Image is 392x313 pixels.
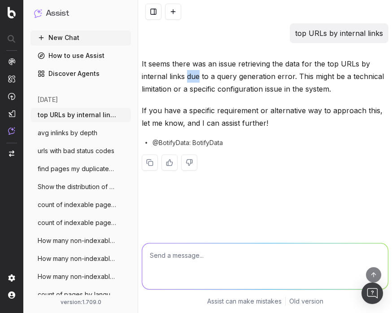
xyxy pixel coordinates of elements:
span: How many non-indexables URLs do I have o [38,272,117,281]
span: @BotifyData: BotifyData [152,138,223,147]
span: count of indexable pages split by pagety [38,218,117,227]
div: version: 1.709.0 [34,299,127,306]
a: Discover Agents [30,66,131,81]
span: How many non-indexables URLs do I have o [38,254,117,263]
button: top URLs by internal links [30,108,131,122]
span: [DATE] [38,95,58,104]
button: count of pages by language [30,287,131,302]
p: It seems there was an issue retrieving the data for the top URLs by internal links due to a query... [142,57,388,95]
button: find pages my duplicates H1 [30,162,131,176]
button: count of indexable pages split by pagety [30,216,131,230]
span: How many non-indexables URLs do I have o [38,236,117,245]
img: Intelligence [8,75,15,83]
p: If you have a specific requirement or alternative way to approach this, let me know, and I can as... [142,104,388,129]
div: Open Intercom Messenger [362,282,383,304]
span: Show the distribution of duplicate title [38,182,117,191]
span: top URLs by internal links [38,110,117,119]
span: find pages my duplicates H1 [38,164,117,173]
img: Assist [8,127,15,135]
button: Show the distribution of duplicate title [30,180,131,194]
p: top URLs by internal links [295,27,383,40]
a: How to use Assist [30,48,131,63]
span: count of pages by language [38,290,117,299]
img: My account [8,291,15,299]
img: Studio [8,110,15,117]
button: How many non-indexables URLs do I have o [30,269,131,284]
a: Old version [289,297,323,306]
h1: Assist [46,7,69,20]
button: Assist [34,7,127,20]
img: Activation [8,93,15,100]
img: Botify logo [8,7,16,18]
button: New Chat [30,31,131,45]
button: count of indexable pages split by pagety [30,198,131,212]
img: Assist [34,9,42,18]
img: Setting [8,274,15,282]
img: Analytics [8,58,15,65]
button: How many non-indexables URLs do I have o [30,234,131,248]
span: avg inlinks by depth [38,128,97,137]
img: Switch project [9,150,14,157]
button: How many non-indexables URLs do I have o [30,251,131,266]
button: avg inlinks by depth [30,126,131,140]
span: count of indexable pages split by pagety [38,200,117,209]
p: Assist can make mistakes [207,297,282,306]
button: urls with bad status codes [30,144,131,158]
span: urls with bad status codes [38,146,114,155]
